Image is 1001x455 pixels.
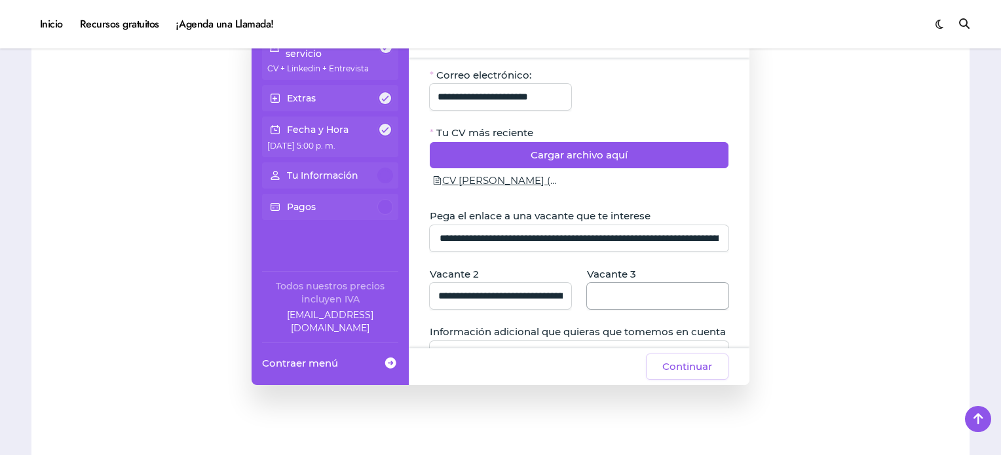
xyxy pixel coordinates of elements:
span: Cargar archivo aquí [531,147,628,163]
p: Fecha y Hora [287,123,349,136]
span: Información adicional que quieras que tomemos en cuenta [430,325,726,338]
span: Contraer menú [262,356,338,370]
span: Vacante 3 [587,268,636,281]
span: Pega el enlace a una vacante que te interese [430,209,651,223]
span: Correo electrónico: [436,69,531,82]
span: [DATE] 5:00 p. m. [267,141,335,151]
div: Todos nuestros precios incluyen IVA [262,280,398,306]
span: Continuar [662,359,712,374]
a: ¡Agenda una Llamada! [168,7,282,42]
span: Vacante 2 [430,268,479,281]
p: Pagos [287,200,316,213]
p: Tu Información [287,169,358,182]
p: Extras [287,92,316,105]
a: Company email: ayuda@elhadadelasvacantes.com [262,308,398,335]
a: Recursos gratuitos [71,7,168,42]
span: Tu CV más reciente [436,126,533,139]
span: CV Orozco Mariana (1).pdf [442,173,558,189]
a: Inicio [31,7,71,42]
button: Continuar [646,354,728,380]
span: CV + Linkedin + Entrevista [267,64,369,73]
button: Cargar archivo aquí [430,142,728,168]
